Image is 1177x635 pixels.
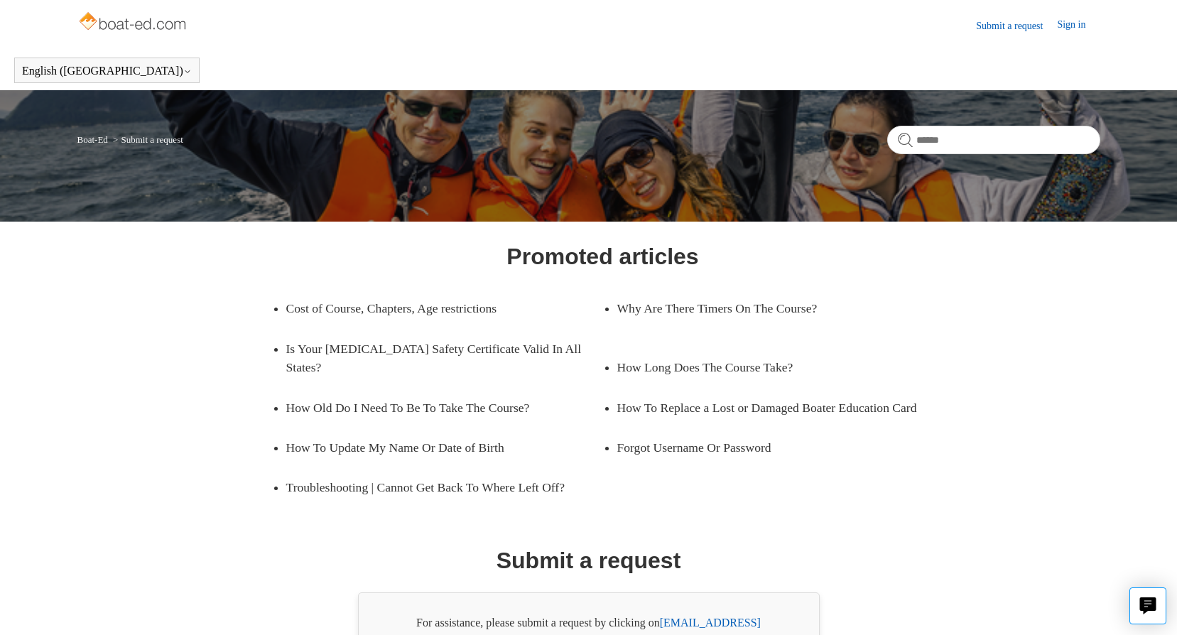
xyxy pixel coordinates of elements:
a: Sign in [1057,17,1100,34]
li: Boat-Ed [77,134,111,145]
a: How Old Do I Need To Be To Take The Course? [286,388,582,428]
button: Live chat [1129,587,1166,624]
img: Boat-Ed Help Center home page [77,9,190,37]
h1: Promoted articles [506,239,698,273]
a: How To Replace a Lost or Damaged Boater Education Card [617,388,934,428]
li: Submit a request [110,134,183,145]
button: English ([GEOGRAPHIC_DATA]) [22,65,192,77]
a: How Long Does The Course Take? [617,347,913,387]
a: Why Are There Timers On The Course? [617,288,913,328]
input: Search [887,126,1100,154]
a: How To Update My Name Or Date of Birth [286,428,582,467]
a: Cost of Course, Chapters, Age restrictions [286,288,582,328]
a: Submit a request [976,18,1057,33]
a: Boat-Ed [77,134,108,145]
a: Forgot Username Or Password [617,428,913,467]
a: Troubleshooting | Cannot Get Back To Where Left Off? [286,467,603,507]
h1: Submit a request [497,543,681,577]
a: Is Your [MEDICAL_DATA] Safety Certificate Valid In All States? [286,329,603,388]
